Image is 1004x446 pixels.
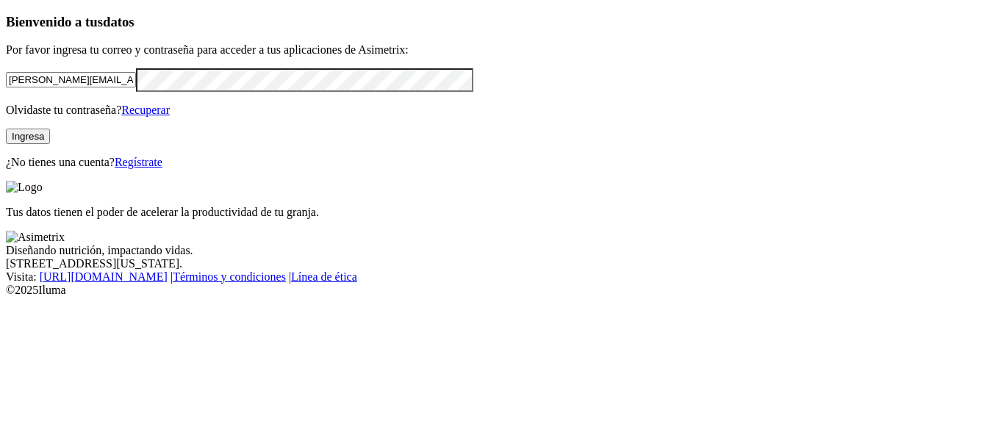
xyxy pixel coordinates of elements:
[115,156,162,168] a: Regístrate
[6,206,998,219] p: Tus datos tienen el poder de acelerar la productividad de tu granja.
[6,257,998,270] div: [STREET_ADDRESS][US_STATE].
[6,244,998,257] div: Diseñando nutrición, impactando vidas.
[173,270,286,283] a: Términos y condiciones
[6,181,43,194] img: Logo
[6,231,65,244] img: Asimetrix
[6,270,998,284] div: Visita : | |
[103,14,135,29] span: datos
[6,43,998,57] p: Por favor ingresa tu correo y contraseña para acceder a tus aplicaciones de Asimetrix:
[40,270,168,283] a: [URL][DOMAIN_NAME]
[291,270,357,283] a: Línea de ética
[6,72,136,87] input: Tu correo
[6,104,998,117] p: Olvidaste tu contraseña?
[121,104,170,116] a: Recuperar
[6,156,998,169] p: ¿No tienes una cuenta?
[6,284,998,297] div: © 2025 Iluma
[6,14,998,30] h3: Bienvenido a tus
[6,129,50,144] button: Ingresa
